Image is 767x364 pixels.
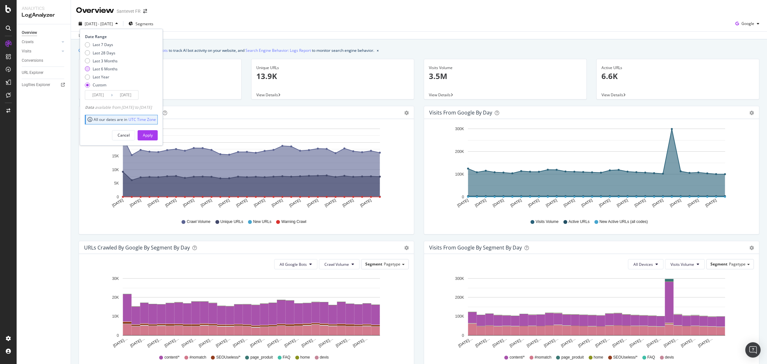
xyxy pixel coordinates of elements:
div: Analytics [22,5,66,12]
text: [DATE] [581,198,593,208]
text: [DATE] [165,198,177,208]
text: 0 [462,195,464,199]
svg: A chart. [84,274,406,349]
div: Last 28 Days [93,50,115,56]
text: [DATE] [236,198,248,208]
text: 0 [462,333,464,338]
text: [DATE] [669,198,682,208]
div: Last 7 Days [93,42,113,47]
text: [DATE] [456,198,469,208]
div: Overview [22,29,37,36]
div: Visits from Google By Segment By Day [429,244,522,251]
a: URL Explorer [22,69,66,76]
text: [DATE] [474,198,487,208]
span: Visits Volume [536,219,559,225]
text: 10K [112,168,119,172]
text: [DATE] [289,198,301,208]
span: All Google Bots [280,262,307,267]
div: Conversions [22,57,43,64]
div: We introduced 2 new report templates: to track AI bot activity on your website, and to monitor se... [85,47,374,54]
div: gear [749,246,754,250]
span: page_produit [250,355,273,360]
svg: A chart. [429,274,751,349]
div: Last 7 Days [85,42,118,47]
text: [DATE] [527,198,540,208]
button: Apply [138,130,158,140]
button: Crawl Volume [319,259,360,269]
div: Last update [79,33,113,38]
text: 300K [455,276,464,281]
p: 6.6K [601,71,754,82]
text: [DATE] [545,198,558,208]
text: 30K [112,276,119,281]
span: New Active URLs (all codes) [600,219,648,225]
div: Active URLs [601,65,754,71]
span: SEOUseless/* [613,355,638,360]
div: available from [DATE] to [DATE] [85,105,152,110]
span: Crawl Volume [187,219,210,225]
div: Open Intercom Messenger [745,342,761,358]
text: [DATE] [111,198,124,208]
div: Last 3 Months [93,58,118,64]
p: 13.9K [256,71,409,82]
span: Data [85,105,95,110]
div: gear [404,246,409,250]
div: A chart. [429,124,751,213]
span: devis [320,355,329,360]
div: Logfiles Explorer [22,82,50,88]
text: 20K [112,295,119,300]
text: [DATE] [129,198,142,208]
span: FAQ [283,355,291,360]
text: [DATE] [324,198,337,208]
text: [DATE] [360,198,372,208]
div: Custom [93,82,106,88]
div: Unique URLs [256,65,409,71]
text: [DATE] [687,198,700,208]
text: [DATE] [218,198,230,208]
text: 300K [455,127,464,131]
a: Visits [22,48,60,55]
text: [DATE] [651,198,664,208]
span: Pagetype [384,261,400,267]
div: URLs Crawled by Google By Segment By Day [84,244,190,251]
div: Last 28 Days [85,50,118,56]
div: Cancel [118,132,130,138]
span: home [594,355,603,360]
span: page_produit [561,355,584,360]
div: Santevet FR [117,8,141,14]
a: Conversions [22,57,66,64]
text: [DATE] [563,198,576,208]
div: All our dates are in [88,117,156,122]
span: SEOUseless/* [216,355,240,360]
input: End Date [113,91,138,99]
span: #nomatch [190,355,206,360]
text: [DATE] [342,198,354,208]
a: Logfiles Explorer [22,82,66,88]
button: Google [733,19,762,29]
span: Visits Volume [670,262,694,267]
div: Custom [85,82,118,88]
text: [DATE] [306,198,319,208]
text: [DATE] [253,198,266,208]
text: 0 [117,333,119,338]
button: Cancel [112,130,135,140]
button: close banner [375,46,380,55]
div: A chart. [84,124,406,213]
span: View Details [256,92,278,98]
p: 3.5M [429,71,582,82]
text: [DATE] [634,198,647,208]
button: All Google Bots [274,259,317,269]
div: Last 3 Months [85,58,118,64]
a: Search Engine Behavior: Logs Report [245,47,311,54]
div: Overview [76,5,114,16]
a: UTC Time Zone [128,117,156,122]
span: devis [665,355,674,360]
span: New URLs [253,219,271,225]
text: [DATE] [616,198,629,208]
input: Start Date [85,91,111,99]
div: Last Year [85,74,118,80]
button: Segments [126,19,156,29]
text: [DATE] [271,198,283,208]
span: Warning Crawl [281,219,306,225]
